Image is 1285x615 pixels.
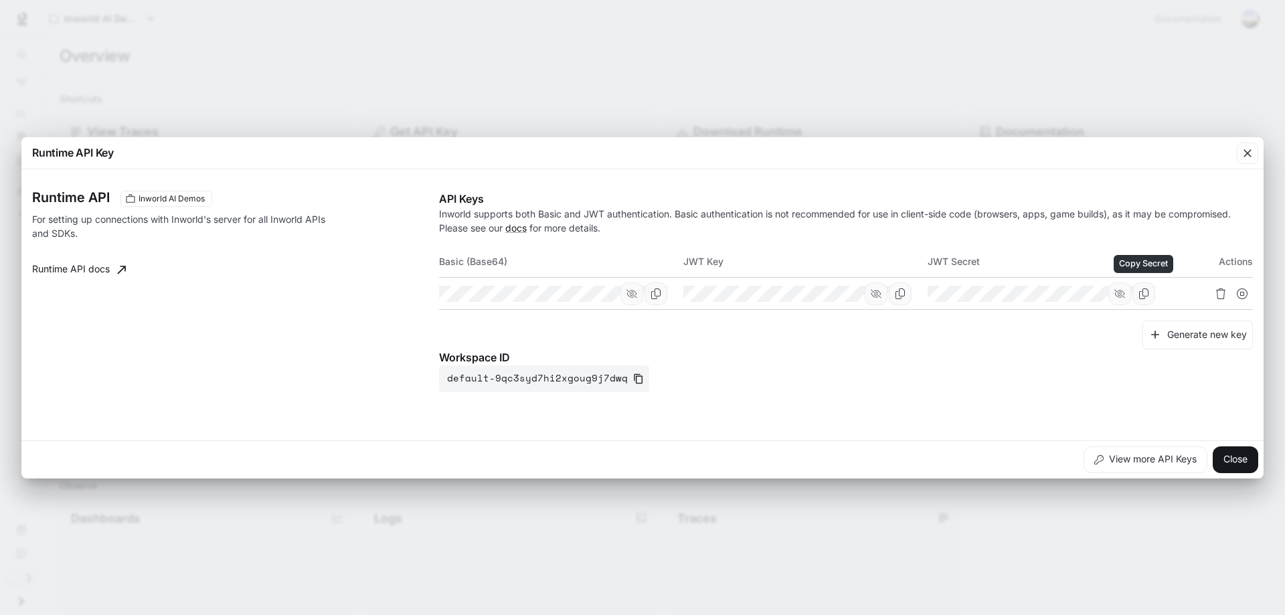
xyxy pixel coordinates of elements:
button: Close [1213,446,1258,473]
p: Runtime API Key [32,145,114,161]
p: Inworld supports both Basic and JWT authentication. Basic authentication is not recommended for u... [439,207,1253,235]
p: Workspace ID [439,349,1253,365]
div: Copy Secret [1114,255,1173,273]
button: Copy Key [889,282,912,305]
span: Inworld AI Demos [133,193,210,205]
div: These keys will apply to your current workspace only [120,191,212,207]
th: JWT Key [683,246,928,278]
a: docs [505,222,527,234]
button: default-9qc3syd7hi2xgoug9j7dwq [439,365,649,392]
th: Actions [1171,246,1253,278]
a: Runtime API docs [27,256,131,283]
button: Generate new key [1142,321,1253,349]
h3: Runtime API [32,191,110,204]
th: Basic (Base64) [439,246,683,278]
button: Copy Basic (Base64) [645,282,667,305]
button: Copy Secret [1132,282,1155,305]
p: API Keys [439,191,1253,207]
p: For setting up connections with Inworld's server for all Inworld APIs and SDKs. [32,212,329,240]
th: JWT Secret [928,246,1172,278]
button: View more API Keys [1084,446,1207,473]
button: Suspend API key [1231,283,1253,304]
button: Delete API key [1210,283,1231,304]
